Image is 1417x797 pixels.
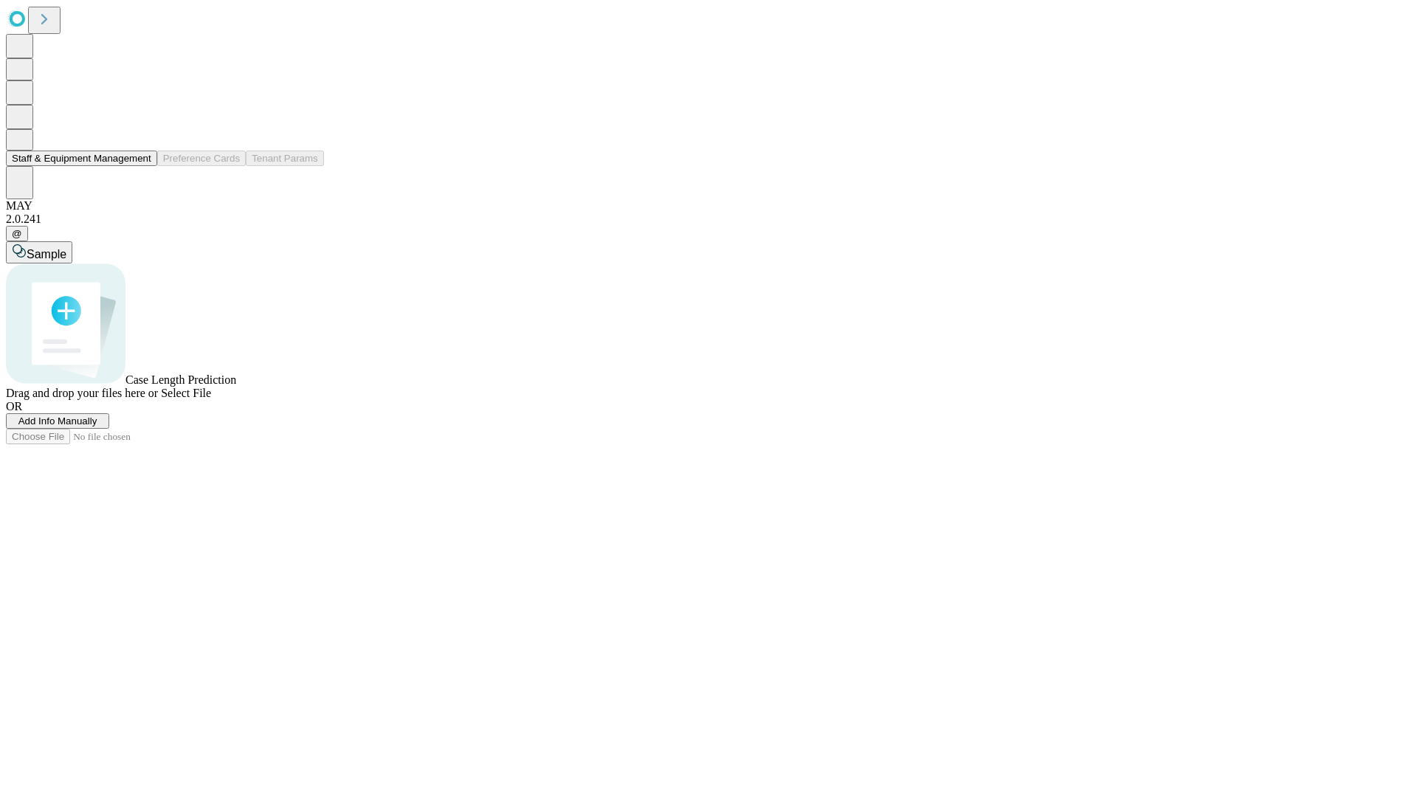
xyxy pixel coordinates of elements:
span: @ [12,228,22,239]
button: Tenant Params [246,151,324,166]
div: 2.0.241 [6,213,1411,226]
button: Preference Cards [157,151,246,166]
span: Case Length Prediction [125,373,236,386]
span: Select File [161,387,211,399]
span: Drag and drop your files here or [6,387,158,399]
span: OR [6,400,22,413]
button: Add Info Manually [6,413,109,429]
div: MAY [6,199,1411,213]
span: Sample [27,248,66,261]
button: @ [6,226,28,241]
button: Sample [6,241,72,263]
button: Staff & Equipment Management [6,151,157,166]
span: Add Info Manually [18,415,97,427]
